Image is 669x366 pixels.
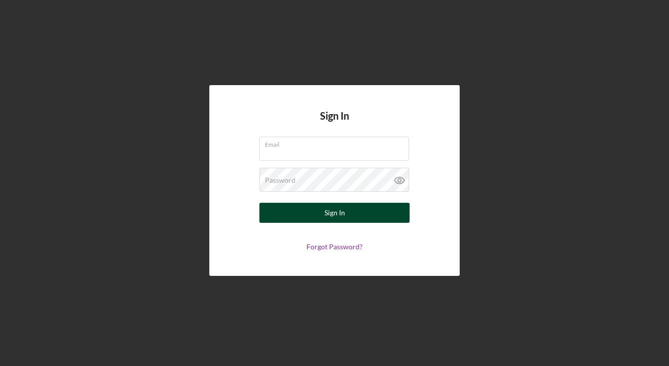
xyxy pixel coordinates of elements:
a: Forgot Password? [306,242,363,251]
label: Email [265,137,409,148]
label: Password [265,176,295,184]
h4: Sign In [320,110,349,137]
div: Sign In [324,203,345,223]
button: Sign In [259,203,410,223]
